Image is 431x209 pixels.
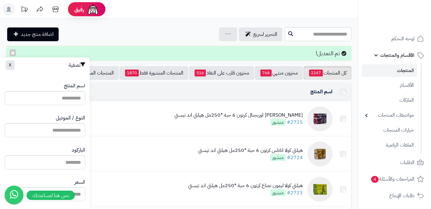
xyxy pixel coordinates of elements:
span: طلبات الإرجاع [389,191,414,200]
span: X [9,62,12,68]
span: منشور [270,119,286,126]
a: اضافة منتج جديد [7,27,59,41]
span: التحرير لسريع [253,31,277,38]
a: #2723 [287,189,303,197]
a: المنتجات المنشورة فقط1870 [119,66,188,80]
img: ai-face.png [87,3,99,16]
span: اضافة منتج جديد [21,31,54,38]
a: #2725 [287,119,303,126]
img: هيلثي كولا اوريجنال كرتون 6 حبة *250مل هيلثي اند تيستي [308,106,332,131]
div: تم التعديل! [6,46,351,61]
a: طلبات الإرجاع [362,188,427,203]
img: هيلثي كولا اناناس كرتون 6 حبة *250مل هيلثي اند تيستي [308,142,332,167]
a: المنتجات [362,64,417,77]
a: كل المنتجات2247 [303,66,351,80]
span: الطلبات [400,158,414,167]
button: X [6,61,15,70]
div: هيلثي كولا اناناس كرتون 6 حبة *250مل هيلثي اند تيستي [198,147,303,154]
img: logo-2.png [389,17,425,30]
a: المراجعات والأسئلة4 [362,172,427,187]
a: الطلبات [362,155,427,170]
a: لوحة التحكم [362,31,427,46]
a: اسم المنتج [310,88,332,95]
div: [PERSON_NAME] اوريجنال كرتون 6 حبة *250مل هيلثي اند تيستي [174,112,303,119]
span: 4 [371,176,379,183]
span: لوحة التحكم [391,34,414,43]
span: الأقسام والمنتجات [380,51,414,60]
a: تحديثات المنصة [17,3,32,17]
span: المراجعات والأسئلة [370,175,414,183]
img: هيلثي كولا ليمون نعناع كرتون 6 حبة *250مل هيلثي اند تيستي [308,177,332,202]
a: مخزون منتهي768 [255,66,303,80]
label: النوع / الموديل [56,114,85,122]
a: #2724 [287,154,303,161]
a: الملفات الرقمية [362,139,417,152]
span: منشور [270,189,286,196]
span: رفيق [74,6,84,13]
div: هيلثي كولا ليمون نعناع كرتون 6 حبة *250مل هيلثي اند تيستي [188,182,303,189]
label: الباركود [72,147,85,154]
h3: تصفية [69,62,85,68]
a: مواصفات المنتجات [362,109,417,122]
span: 2247 [309,70,323,76]
label: اسم المنتج [64,82,85,90]
button: × [10,49,16,56]
a: التحرير لسريع [239,27,282,41]
span: 516 [195,70,206,76]
span: 768 [260,70,272,76]
a: الماركات [362,94,417,107]
span: 1870 [125,70,139,76]
a: الأقسام [362,79,417,92]
span: منشور [270,154,286,161]
a: مخزون قارب على النفاذ516 [189,66,254,80]
label: السعر [75,179,85,186]
a: خيارات المنتجات [362,124,417,137]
